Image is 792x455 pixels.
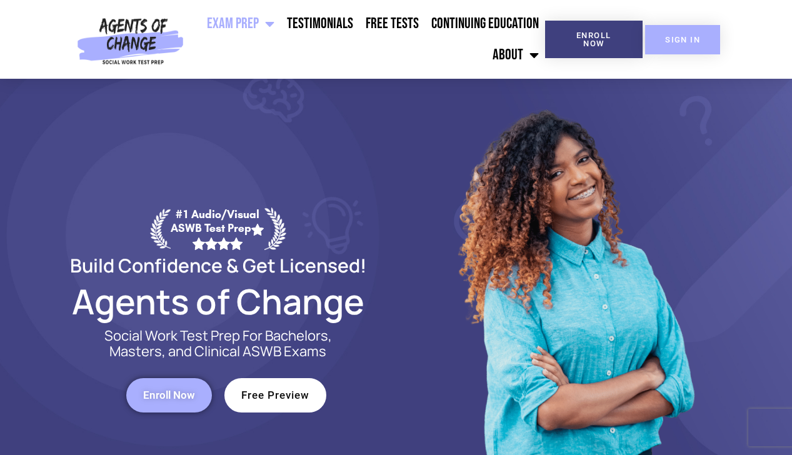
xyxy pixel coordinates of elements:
[359,8,425,39] a: Free Tests
[241,390,309,401] span: Free Preview
[201,8,281,39] a: Exam Prep
[425,8,545,39] a: Continuing Education
[90,328,346,359] p: Social Work Test Prep For Bachelors, Masters, and Clinical ASWB Exams
[665,36,700,44] span: SIGN IN
[171,207,264,249] div: #1 Audio/Visual ASWB Test Prep
[143,390,195,401] span: Enroll Now
[645,25,720,54] a: SIGN IN
[545,21,643,58] a: Enroll Now
[189,8,545,71] nav: Menu
[565,31,623,47] span: Enroll Now
[40,287,396,316] h2: Agents of Change
[281,8,359,39] a: Testimonials
[486,39,545,71] a: About
[224,378,326,412] a: Free Preview
[40,256,396,274] h2: Build Confidence & Get Licensed!
[126,378,212,412] a: Enroll Now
